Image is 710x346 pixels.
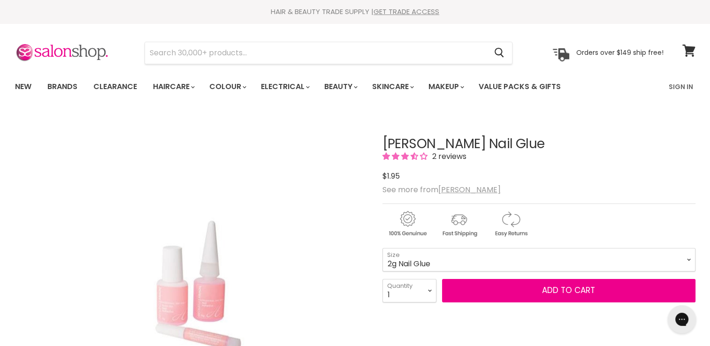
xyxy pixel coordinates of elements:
nav: Main [3,73,707,100]
span: 3.50 stars [382,151,429,162]
a: Clearance [86,77,144,97]
a: Beauty [317,77,363,97]
button: Add to cart [442,279,695,302]
a: Makeup [421,77,470,97]
iframe: Gorgias live chat messenger [663,302,701,337]
a: New [8,77,38,97]
input: Search [145,42,487,64]
span: 2 reviews [429,151,466,162]
ul: Main menu [8,73,616,100]
img: genuine.gif [382,210,432,238]
a: GET TRADE ACCESS [374,7,439,16]
h1: [PERSON_NAME] Nail Glue [382,137,695,151]
span: Add to cart [542,285,595,296]
form: Product [145,42,512,64]
a: Electrical [254,77,315,97]
img: returns.gif [486,210,535,238]
a: [PERSON_NAME] [438,184,501,195]
a: Value Packs & Gifts [472,77,568,97]
p: Orders over $149 ship free! [576,48,664,57]
a: Brands [40,77,84,97]
div: HAIR & BEAUTY TRADE SUPPLY | [3,7,707,16]
select: Quantity [382,279,436,302]
a: Colour [202,77,252,97]
span: $1.95 [382,171,400,181]
a: Skincare [365,77,420,97]
button: Search [487,42,512,64]
img: shipping.gif [434,210,484,238]
span: See more from [382,184,501,195]
a: Haircare [146,77,200,97]
a: Sign In [663,77,699,97]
